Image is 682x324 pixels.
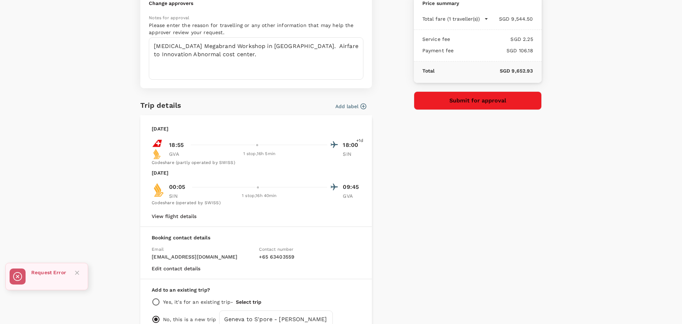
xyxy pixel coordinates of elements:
[163,298,233,306] p: Yes, it's for an existing trip -
[434,67,533,74] p: SGD 9,652.93
[163,316,216,323] p: No, this is a new trip
[72,267,82,278] button: Close
[422,15,480,22] p: Total fare (1 traveller(s))
[31,269,66,276] p: Request Error
[149,22,363,36] p: Please enter the reason for travelling or any other information that may help the approver review...
[343,183,361,191] p: 09:45
[259,247,293,252] span: Contact number
[422,67,435,74] p: Total
[149,15,363,22] p: Notes for approval
[169,150,187,158] p: GVA
[149,0,193,6] button: Change approvers
[169,183,185,191] p: 00:05
[454,47,533,54] p: SGD 106.18
[343,192,361,200] p: GVA
[152,266,200,271] button: Edit contact details
[152,234,361,241] p: Booking contact details
[169,141,184,149] p: 18:55
[422,15,488,22] button: Total fare (1 traveller(s))
[152,125,168,132] p: [DATE]
[356,137,363,144] span: +1d
[259,253,361,260] p: + 65 63403559
[152,159,361,166] div: Codeshare (partly operated by SWISS)
[414,91,542,110] button: Submit for approval
[152,169,168,176] p: [DATE]
[191,192,327,200] div: 1 stop , 16h 40min
[488,15,533,22] p: SGD 9,544.50
[152,253,253,260] p: [EMAIL_ADDRESS][DOMAIN_NAME]
[335,103,366,110] button: Add label
[152,213,196,219] button: View flight details
[191,150,327,158] div: 1 stop , 16h 5min
[152,149,162,159] img: SQ
[343,150,361,158] p: SIN
[152,200,361,207] div: Codeshare (operated by SWISS)
[236,299,261,305] button: Select trip
[343,141,361,149] p: 18:00
[152,247,164,252] span: Email
[422,36,450,43] p: Service fee
[152,286,361,293] p: Add to an existing trip?
[169,192,187,200] p: SIN
[152,138,162,149] img: LX
[140,100,181,111] h6: Trip details
[422,47,454,54] p: Payment fee
[152,183,166,197] img: SQ
[450,36,533,43] p: SGD 2.25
